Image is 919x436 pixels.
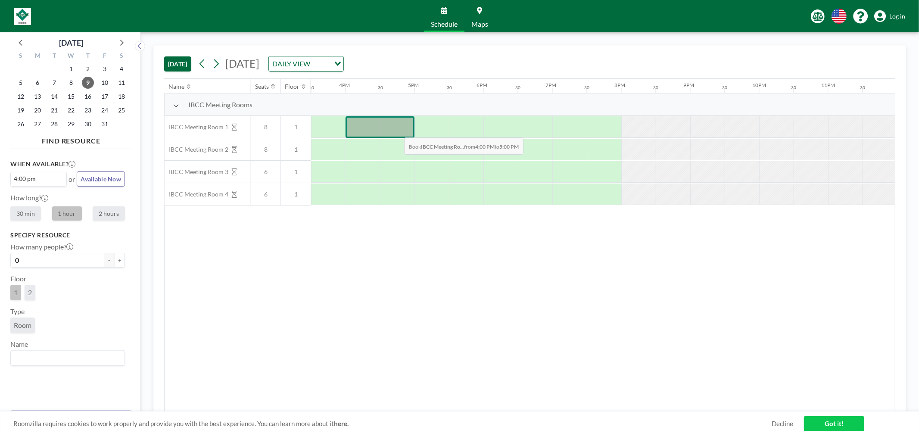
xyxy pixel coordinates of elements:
span: Book from to [404,137,523,155]
span: 1 [281,123,311,131]
a: Log in [874,10,905,22]
span: 1 [281,190,311,198]
div: F [96,51,113,62]
div: 6PM [477,82,488,88]
span: IBCC Meeting Room 2 [165,146,228,153]
button: Clear all filters [10,411,132,426]
span: Sunday, October 5, 2025 [15,77,27,89]
span: Tuesday, October 7, 2025 [48,77,60,89]
div: Name [169,83,185,90]
span: Wednesday, October 15, 2025 [65,90,77,103]
span: IBCC Meeting Room 1 [165,123,228,131]
span: Saturday, October 25, 2025 [115,104,128,116]
span: Sunday, October 26, 2025 [15,118,27,130]
span: Tuesday, October 14, 2025 [48,90,60,103]
div: 5PM [408,82,419,88]
span: 1 [281,146,311,153]
span: 6 [251,168,280,176]
b: 5:00 PM [499,143,519,150]
span: 8 [251,123,280,131]
span: Tuesday, October 21, 2025 [48,104,60,116]
div: Search for option [11,172,66,185]
span: Thursday, October 9, 2025 [82,77,94,89]
label: Type [10,307,25,316]
span: Saturday, October 18, 2025 [115,90,128,103]
div: T [79,51,96,62]
span: 8 [251,146,280,153]
label: 1 hour [52,206,82,221]
span: Thursday, October 30, 2025 [82,118,94,130]
a: Decline [772,420,793,428]
input: Search for option [38,174,62,184]
span: IBCC Meeting Rooms [188,100,252,109]
span: Thursday, October 2, 2025 [82,63,94,75]
label: How long? [10,193,48,202]
div: S [12,51,29,62]
button: - [104,253,115,268]
span: Friday, October 17, 2025 [99,90,111,103]
b: 4:00 PM [475,143,495,150]
span: Sunday, October 19, 2025 [15,104,27,116]
img: organization-logo [14,8,31,25]
div: S [113,51,130,62]
span: 1 [14,288,18,296]
div: 30 [378,85,383,90]
div: 30 [654,85,659,90]
button: [DATE] [164,56,191,72]
input: Search for option [313,58,329,69]
div: 30 [791,85,797,90]
span: Friday, October 10, 2025 [99,77,111,89]
input: Search for option [12,352,120,364]
span: Wednesday, October 29, 2025 [65,118,77,130]
div: M [29,51,46,62]
span: Wednesday, October 1, 2025 [65,63,77,75]
span: Thursday, October 16, 2025 [82,90,94,103]
b: IBCC Meeting Ro... [421,143,464,150]
div: Floor [285,83,300,90]
div: 30 [723,85,728,90]
span: or [69,175,75,184]
span: IBCC Meeting Room 4 [165,190,228,198]
h3: Specify resource [10,231,125,239]
span: Roomzilla requires cookies to work properly and provide you with the best experience. You can lea... [13,420,772,428]
button: Available Now [77,171,125,187]
span: Monday, October 6, 2025 [31,77,44,89]
span: Log in [889,12,905,20]
span: [DATE] [225,57,259,70]
span: DAILY VIEW [271,58,312,69]
label: 30 min [10,206,41,221]
div: 4PM [339,82,350,88]
div: Seats [255,83,269,90]
label: Floor [10,274,26,283]
div: [DATE] [59,37,83,49]
span: Saturday, October 11, 2025 [115,77,128,89]
div: 30 [516,85,521,90]
span: 6 [251,190,280,198]
div: T [46,51,63,62]
span: Sunday, October 12, 2025 [15,90,27,103]
div: 8PM [615,82,626,88]
span: Friday, October 3, 2025 [99,63,111,75]
a: Got it! [804,416,864,431]
div: 30 [447,85,452,90]
span: 2 [28,288,32,296]
div: 30 [585,85,590,90]
span: Maps [471,21,488,28]
span: Wednesday, October 22, 2025 [65,104,77,116]
div: Search for option [269,56,343,71]
div: W [63,51,80,62]
span: Tuesday, October 28, 2025 [48,118,60,130]
span: Saturday, October 4, 2025 [115,63,128,75]
span: Friday, October 31, 2025 [99,118,111,130]
a: here. [334,420,349,427]
span: Schedule [431,21,458,28]
div: 30 [309,85,314,90]
div: 30 [860,85,866,90]
span: Available Now [81,175,121,183]
span: IBCC Meeting Room 3 [165,168,228,176]
label: How many people? [10,243,73,251]
div: 11PM [822,82,835,88]
button: + [115,253,125,268]
span: Thursday, October 23, 2025 [82,104,94,116]
span: 1 [281,168,311,176]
